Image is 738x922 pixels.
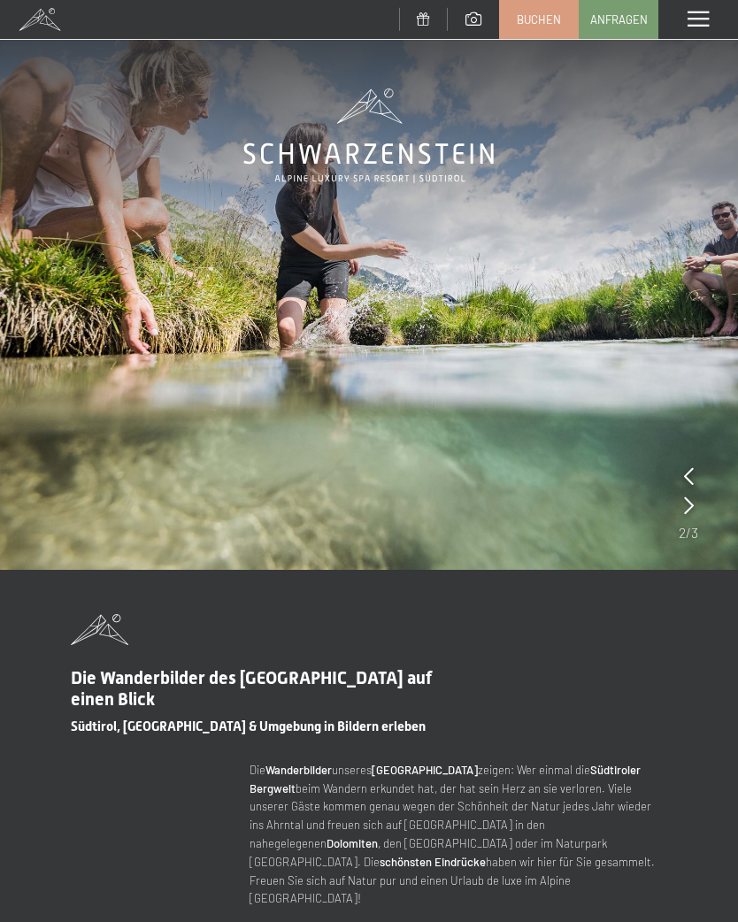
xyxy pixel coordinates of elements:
span: Buchen [517,12,561,27]
strong: Dolomiten [327,836,378,850]
strong: [GEOGRAPHIC_DATA] [372,763,478,777]
strong: Südtiroler Bergwelt [250,763,641,795]
span: 2 [679,523,686,542]
strong: schönsten Eindrücke [380,855,486,869]
span: Die Wanderbilder des [GEOGRAPHIC_DATA] auf einen Blick [71,667,432,710]
p: Die unseres zeigen: Wer einmal die beim Wandern erkundet hat, der hat sein Herz an sie verloren. ... [250,761,667,908]
span: Anfragen [590,12,648,27]
strong: Wanderbilder [265,763,332,777]
span: / [686,523,691,542]
a: Buchen [500,1,578,38]
span: 3 [691,523,698,542]
span: Südtirol, [GEOGRAPHIC_DATA] & Umgebung in Bildern erleben [71,718,426,734]
a: Anfragen [580,1,657,38]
